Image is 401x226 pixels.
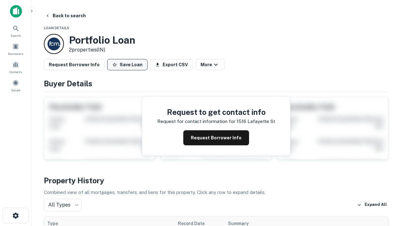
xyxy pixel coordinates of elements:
p: Request for contact information for [157,118,235,125]
h4: Property History [44,175,388,186]
span: Borrowers [8,51,23,56]
button: Expand All [356,200,388,210]
button: More [195,59,225,70]
a: Borrowers [2,40,29,57]
div: All Types [44,199,81,211]
p: Combined view of all mortgages, transfers, and liens for this property. Click any row to expand d... [44,189,388,196]
span: Saved [11,88,20,93]
iframe: Chat Widget [370,176,401,206]
span: Contacts [9,69,22,74]
button: Request Borrower Info [183,130,249,145]
span: Loan Details [44,26,69,30]
a: Search [2,22,29,39]
a: Saved [2,77,29,94]
a: Contacts [2,59,29,76]
button: Back to search [43,10,88,21]
h4: Request to get contact info [157,106,275,118]
p: 1516 lafayette st [237,118,275,125]
button: Export CSV [150,59,193,70]
span: Search [11,33,21,38]
h4: Buyer Details [44,78,388,89]
h3: Portfolio Loan [69,34,135,46]
p: 2 properties (IN) [69,46,135,54]
img: capitalize-icon.png [10,5,22,18]
button: Request Borrower Info [44,59,105,70]
button: Save Loan [107,59,148,70]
